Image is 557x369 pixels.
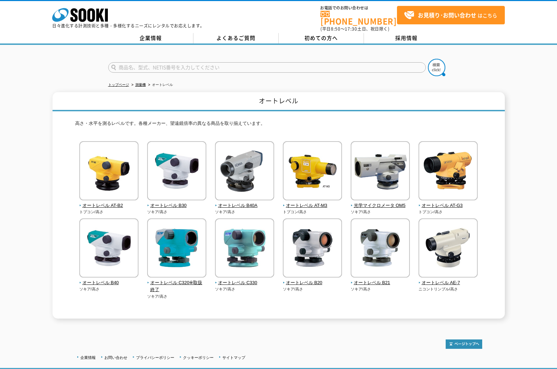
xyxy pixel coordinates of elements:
span: はこちら [404,10,497,21]
strong: お見積り･お問い合わせ [418,11,476,19]
span: オートレベル C330 [215,279,274,287]
img: トップページへ [446,339,482,349]
p: ソキア/高さ [283,286,342,292]
img: オートレベル B20 [283,218,342,279]
p: ニコントリンブル/高さ [419,286,478,292]
h1: オートレベル [53,92,505,111]
img: オートレベル B30 [147,141,206,202]
p: ソキア/高さ [351,286,410,292]
a: 光学マイクロメータ OM5 [351,195,410,209]
span: オートレベル B40A [215,202,274,209]
p: ソキア/高さ [79,286,139,292]
a: プライバシーポリシー [136,355,174,360]
span: 8:50 [331,26,341,32]
span: 光学マイクロメータ OM5 [351,202,410,209]
a: オートレベル B20 [283,273,342,287]
a: オートレベル B40A [215,195,274,209]
span: 17:30 [345,26,357,32]
p: トプコン/高さ [283,209,342,215]
a: オートレベル AT-B2 [79,195,139,209]
a: よくあるご質問 [193,33,279,43]
img: オートレベル C320※取扱終了 [147,218,206,279]
a: サイトマップ [222,355,245,360]
span: オートレベル C320※取扱終了 [147,279,207,294]
p: ソキア/高さ [215,286,274,292]
span: オートレベル AT-G3 [419,202,478,209]
span: オートレベル B21 [351,279,410,287]
a: オートレベル AT-M3 [283,195,342,209]
span: オートレベル B20 [283,279,342,287]
a: オートレベル C320※取扱終了 [147,273,207,294]
a: オートレベル B30 [147,195,207,209]
span: オートレベル AE-7 [419,279,478,287]
a: お問い合わせ [104,355,127,360]
a: 測量機 [135,83,146,87]
a: 初めての方へ [279,33,364,43]
span: お電話でのお問い合わせは [320,6,397,10]
img: 光学マイクロメータ OM5 [351,141,410,202]
a: オートレベル C330 [215,273,274,287]
p: トプコン/高さ [419,209,478,215]
p: ソキア/高さ [147,294,207,299]
a: クッキーポリシー [183,355,214,360]
p: ソキア/高さ [351,209,410,215]
p: ソキア/高さ [215,209,274,215]
li: オートレベル [147,81,173,89]
img: オートレベル B40 [79,218,138,279]
img: オートレベル AT-M3 [283,141,342,202]
span: (平日 ～ 土日、祝日除く) [320,26,389,32]
img: オートレベル AT-G3 [419,141,478,202]
p: 高さ・水平を測るレベルです。各種メーカー、望遠鏡倍率の異なる商品を取り揃えています。 [75,120,482,131]
img: オートレベル AE-7 [419,218,478,279]
img: オートレベル B40A [215,141,274,202]
span: オートレベル B30 [147,202,207,209]
a: お見積り･お問い合わせはこちら [397,6,505,24]
a: オートレベル AE-7 [419,273,478,287]
span: 初めての方へ [304,34,338,42]
p: ソキア/高さ [147,209,207,215]
img: オートレベル B21 [351,218,410,279]
a: [PHONE_NUMBER] [320,11,397,25]
p: トプコン/高さ [79,209,139,215]
span: オートレベル AT-M3 [283,202,342,209]
a: 企業情報 [108,33,193,43]
a: 採用情報 [364,33,449,43]
a: トップページ [108,83,129,87]
span: オートレベル B40 [79,279,139,287]
a: オートレベル B40 [79,273,139,287]
a: オートレベル AT-G3 [419,195,478,209]
a: オートレベル B21 [351,273,410,287]
a: 企業情報 [80,355,96,360]
span: オートレベル AT-B2 [79,202,139,209]
img: オートレベル C330 [215,218,274,279]
input: 商品名、型式、NETIS番号を入力してください [108,62,426,73]
img: オートレベル AT-B2 [79,141,138,202]
img: btn_search.png [428,59,445,76]
p: 日々進化する計測技術と多種・多様化するニーズにレンタルでお応えします。 [52,24,205,28]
